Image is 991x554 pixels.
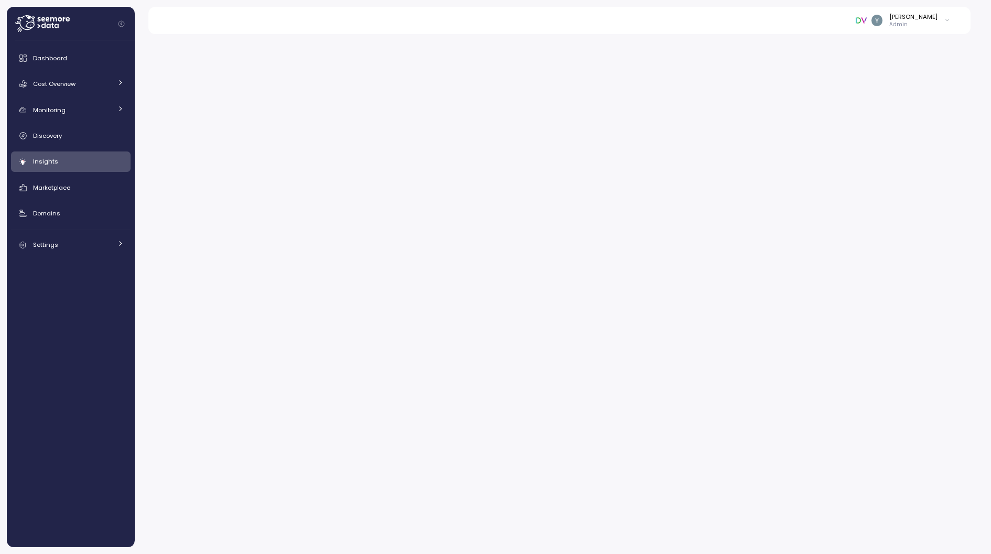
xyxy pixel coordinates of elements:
img: ACg8ocKvqwnLMA34EL5-0z6HW-15kcrLxT5Mmx2M21tMPLYJnykyAQ=s96-c [871,15,882,26]
span: Monitoring [33,106,66,114]
a: Monitoring [11,100,131,121]
a: Discovery [11,125,131,146]
a: Insights [11,151,131,172]
span: Domains [33,209,60,218]
div: [PERSON_NAME] [889,13,938,21]
span: Insights [33,157,58,166]
a: Settings [11,234,131,255]
img: 6791f8edfa6a2c9608b219b1.PNG [856,15,867,26]
a: Cost Overview [11,73,131,94]
button: Collapse navigation [115,20,128,28]
span: Settings [33,241,58,249]
span: Marketplace [33,183,70,192]
p: Admin [889,21,938,28]
a: Domains [11,203,131,224]
a: Marketplace [11,177,131,198]
a: Dashboard [11,48,131,69]
span: Dashboard [33,54,67,62]
span: Cost Overview [33,80,76,88]
span: Discovery [33,132,62,140]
